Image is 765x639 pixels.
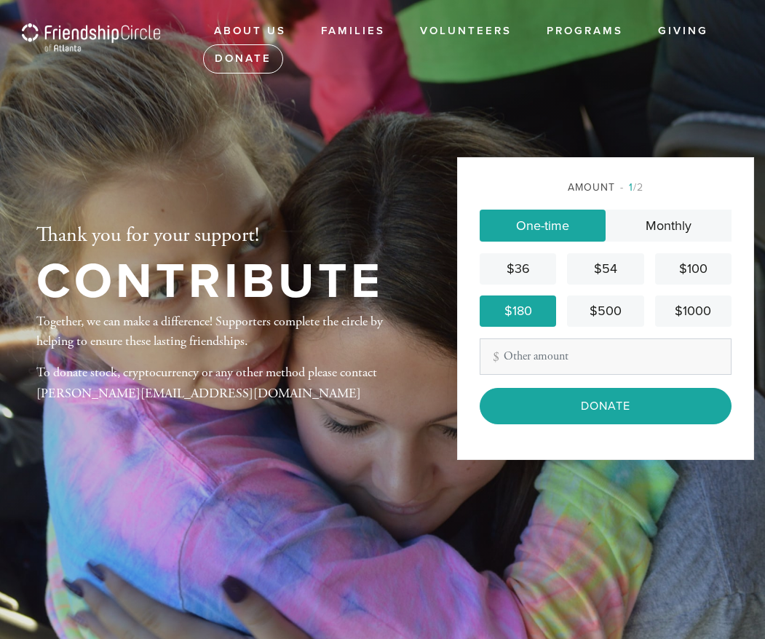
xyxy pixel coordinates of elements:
[480,338,732,375] input: Other amount
[567,253,643,285] a: $54
[629,181,633,194] span: 1
[480,253,556,285] a: $36
[409,17,523,45] a: Volunteers
[573,259,638,279] div: $54
[480,210,606,242] a: One-time
[620,181,643,194] span: /2
[480,388,732,424] input: Donate
[536,17,634,45] a: Programs
[655,295,732,327] a: $1000
[310,17,396,45] a: Families
[203,17,297,45] a: About Us
[485,301,550,321] div: $180
[203,44,283,74] a: Donate
[606,210,732,242] a: Monthly
[22,23,160,65] img: Wordmark%20Atlanta%20PNG%20white.png
[480,180,732,195] div: Amount
[36,223,384,248] h2: Thank you for your support!
[485,259,550,279] div: $36
[36,362,410,405] p: To donate stock, cryptocurrency or any other method please contact [PERSON_NAME][EMAIL_ADDRESS][D...
[661,259,726,279] div: $100
[567,295,643,327] a: $500
[480,295,556,327] a: $180
[36,258,384,306] h1: Contribute
[647,17,719,45] a: Giving
[573,301,638,321] div: $500
[655,253,732,285] a: $100
[661,301,726,321] div: $1000
[36,311,410,416] div: Together, we can make a difference! Supporters complete the circle by helping to ensure these las...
